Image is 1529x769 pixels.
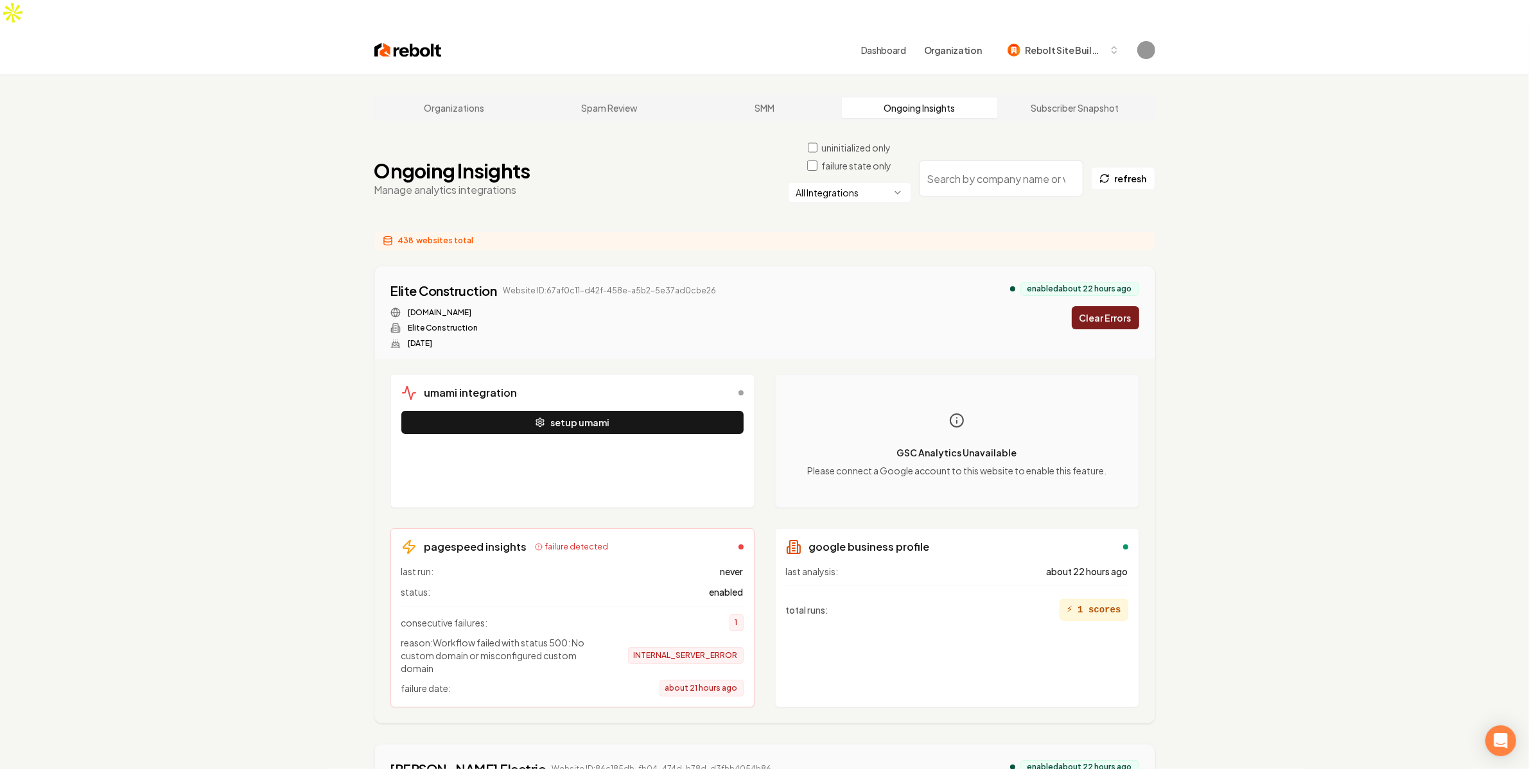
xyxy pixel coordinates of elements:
p: Manage analytics integrations [374,182,530,198]
span: total runs : [786,603,829,616]
span: never [721,565,744,578]
img: Rebolt Logo [374,41,442,59]
span: reason: Workflow failed with status 500: No custom domain or misconfigured custom domain [401,636,607,675]
h3: pagespeed insights [424,539,527,555]
span: INTERNAL_SERVER_ERROR [628,647,744,664]
div: enabled about 22 hours ago [1020,282,1139,296]
span: about 22 hours ago [1047,565,1128,578]
div: disabled [738,390,744,395]
span: status: [401,585,431,598]
p: Please connect a Google account to this website to enable this feature. [807,464,1106,477]
button: refresh [1091,167,1155,190]
img: Rebolt Site Builder [1008,44,1020,56]
label: failure state only [821,159,891,172]
span: websites total [417,236,474,246]
span: enabled [710,585,744,598]
button: Clear Errors [1072,306,1139,329]
span: consecutive failures: [401,616,488,629]
span: failure date: [401,682,451,695]
span: Rebolt Site Builder [1026,44,1104,57]
a: Spam Review [532,98,687,118]
div: 1 scores [1060,599,1128,621]
a: SMM [687,98,843,118]
a: Elite Construction [390,282,497,300]
a: Subscriber Snapshot [997,98,1153,118]
div: failed [738,544,744,549]
button: setup umami [401,411,744,434]
span: failure detected [545,542,609,552]
div: enabled [1123,544,1128,549]
label: uninitialized only [821,141,891,154]
div: analytics enabled [1010,286,1015,291]
a: Dashboard [861,44,906,56]
h1: Ongoing Insights [374,159,530,182]
span: about 21 hours ago [660,680,744,696]
a: Organizations [377,98,532,118]
h3: google business profile [809,539,930,555]
a: [DOMAIN_NAME] [408,307,472,318]
button: Open user button [1137,41,1155,59]
input: Search by company name or website ID [919,160,1083,196]
span: 1 [730,614,744,631]
span: last analysis: [786,565,839,578]
p: GSC Analytics Unavailable [807,446,1106,459]
div: Website [390,307,717,318]
span: 438 [398,236,414,246]
img: Sagar Soni [1137,41,1155,59]
span: Website ID: 67af0c11-d42f-458e-a5b2-5e37ad0cbe26 [503,286,717,296]
span: last run: [401,565,434,578]
span: ⚡ [1067,602,1073,618]
h3: umami integration [424,385,518,401]
a: Ongoing Insights [842,98,997,118]
button: Organization [916,39,990,62]
div: Open Intercom Messenger [1485,725,1516,756]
